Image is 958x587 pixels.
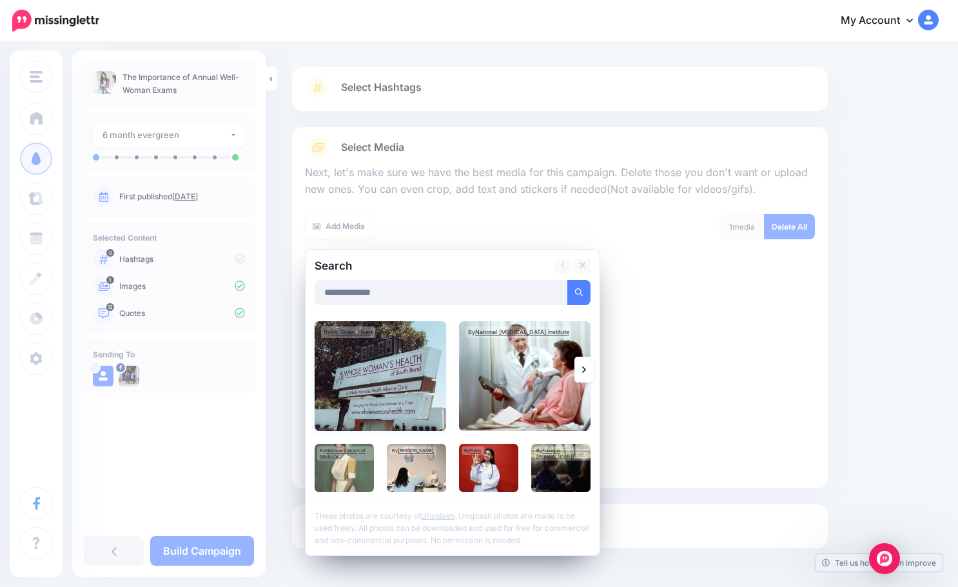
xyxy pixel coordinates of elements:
[93,71,116,94] img: 24da9b008abd5076f80b7427b47a8b3e_thumb.jpg
[317,446,374,461] div: By
[119,254,245,265] p: Hashtags
[315,321,446,431] img: Abortion clinic Whole Woman's Health
[315,261,352,272] h2: Search
[421,511,455,521] a: Unsplash
[729,222,732,232] span: 1
[93,123,245,148] button: 6 month evergreen
[305,214,373,239] a: Add Media
[764,214,815,239] a: Delete All
[341,79,422,96] span: Select Hashtags
[305,164,815,198] p: Next, let's make sure we have the best media for this campaign. Delete those you don't want or up...
[816,554,943,572] a: Tell us how we can improve
[536,448,572,459] a: Tubagus [PERSON_NAME]
[465,326,572,338] div: By
[459,444,518,492] img: Download Mega Bundle 5,000+ awesome stock photos with commercial license With 16 categories | Per...
[93,233,245,243] h4: Selected Content
[93,350,245,359] h4: Sending To
[719,214,765,239] div: media
[321,326,375,338] div: By
[305,77,815,111] a: Select Hashtags
[389,446,436,455] div: By
[459,321,591,431] img: A Caucasian male doctor from the Oncology Branch consults with a Caucasian female adult patient, ...
[119,308,245,319] p: Quotes
[119,191,245,203] p: First published
[462,446,484,455] div: By
[470,448,482,453] a: Fotos
[398,448,434,453] a: [PERSON_NAME]
[30,71,43,83] img: menu.png
[331,328,373,335] a: Mr. Great Heart
[305,158,815,478] div: Select Media
[828,5,939,37] a: My Account
[320,448,366,459] a: National Library of Medicine
[122,71,245,97] p: The Importance of Annual Well-Woman Exams
[305,137,815,158] a: Select Media
[119,281,245,292] p: Images
[341,139,404,156] span: Select Media
[387,444,446,492] img: Cozy Bedroom Shot On iPhone15Pro With NomoRaw
[106,303,114,311] span: 12
[869,543,900,574] div: Open Intercom Messenger
[106,249,114,257] span: 0
[93,366,113,386] img: user_default_image.png
[531,444,591,492] img: A health officer gives a Covid-19 booster vaccine to a resident in Tangerang,Indonesia
[315,502,591,546] p: These photos are courtesy of . Unsplash photos are made to be used freely. All photos can be down...
[172,192,198,201] a: [DATE]
[534,446,591,461] div: By
[315,444,374,492] img: Nurse wearing Uniform from England Collection: Images from the History of Medicine (IHM) Contribu...
[12,10,99,32] img: Missinglettr
[103,128,230,143] div: 6 month evergreen
[119,366,139,386] img: 465114325_1090595763067299_2477105643360635457_n-bsa149603.jpg
[475,328,569,335] a: National [MEDICAL_DATA] Institute
[106,276,114,284] span: 1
